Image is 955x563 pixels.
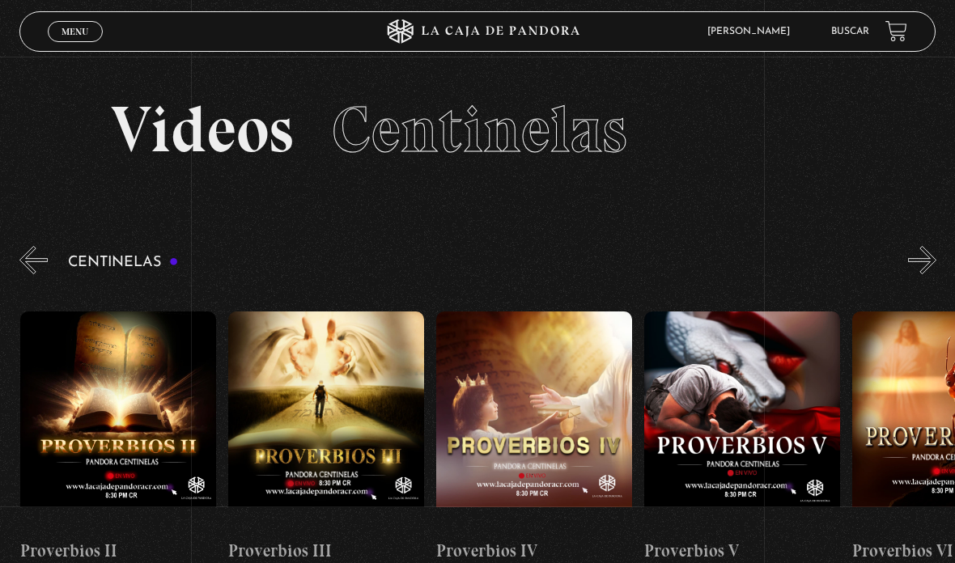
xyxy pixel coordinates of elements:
[57,40,95,52] span: Cerrar
[62,27,88,36] span: Menu
[332,91,627,168] span: Centinelas
[831,27,869,36] a: Buscar
[19,246,48,274] button: Previous
[908,246,936,274] button: Next
[111,97,844,162] h2: Videos
[885,20,907,42] a: View your shopping cart
[699,27,806,36] span: [PERSON_NAME]
[68,255,179,270] h3: Centinelas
